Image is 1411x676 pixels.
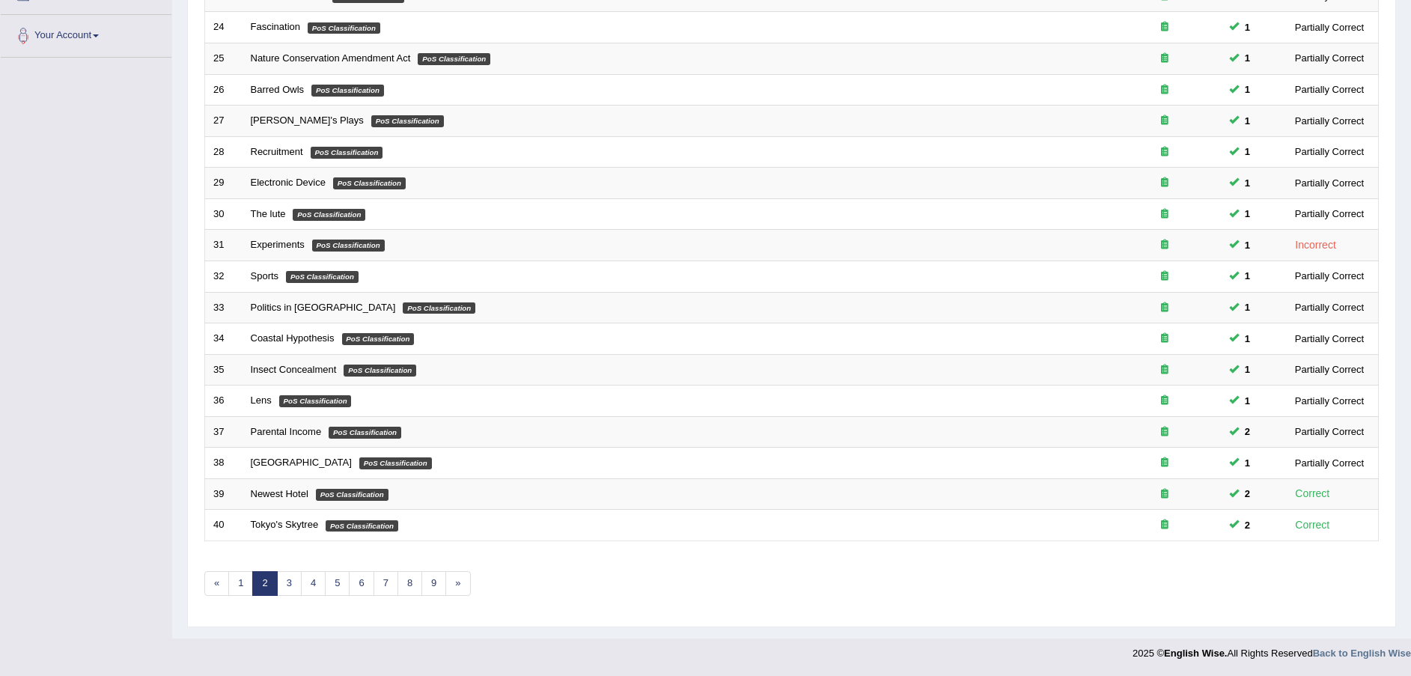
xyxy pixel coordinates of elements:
td: 38 [205,448,243,479]
a: Newest Hotel [251,488,308,499]
div: Partially Correct [1289,331,1370,347]
div: Exam occurring question [1117,394,1213,408]
em: PoS Classification [308,22,380,34]
a: 5 [325,571,350,596]
div: Exam occurring question [1117,114,1213,128]
span: You can still take this question [1239,517,1256,533]
a: 9 [421,571,446,596]
td: 40 [205,510,243,541]
em: PoS Classification [342,333,415,345]
td: 24 [205,12,243,43]
td: 30 [205,198,243,230]
a: Parental Income [251,426,322,437]
td: 39 [205,478,243,510]
em: PoS Classification [311,147,383,159]
div: Exam occurring question [1117,238,1213,252]
a: 7 [374,571,398,596]
div: Exam occurring question [1117,176,1213,190]
td: 31 [205,230,243,261]
span: You can still take this question [1239,455,1256,471]
em: PoS Classification [403,302,475,314]
a: Barred Owls [251,84,305,95]
div: Partially Correct [1289,82,1370,97]
em: PoS Classification [279,395,352,407]
em: PoS Classification [329,427,401,439]
div: Exam occurring question [1117,487,1213,502]
a: 1 [228,571,253,596]
div: Exam occurring question [1117,332,1213,346]
span: You can still take this question [1239,113,1256,129]
div: Exam occurring question [1117,425,1213,439]
a: [PERSON_NAME]'s Plays [251,115,364,126]
a: Fascination [251,21,300,32]
div: Exam occurring question [1117,207,1213,222]
span: You can still take this question [1239,206,1256,222]
td: 29 [205,168,243,199]
a: 2 [252,571,277,596]
div: Exam occurring question [1117,518,1213,532]
div: Exam occurring question [1117,52,1213,66]
div: Correct [1289,517,1336,534]
td: 26 [205,74,243,106]
a: Politics in [GEOGRAPHIC_DATA] [251,302,396,313]
span: You can still take this question [1239,268,1256,284]
td: 32 [205,261,243,292]
a: Back to English Wise [1313,648,1411,659]
div: Exam occurring question [1117,145,1213,159]
span: You can still take this question [1239,175,1256,191]
em: PoS Classification [371,115,444,127]
div: Exam occurring question [1117,83,1213,97]
span: You can still take this question [1239,424,1256,439]
div: Exam occurring question [1117,20,1213,34]
a: Insect Concealment [251,364,337,375]
a: Electronic Device [251,177,326,188]
td: 27 [205,106,243,137]
a: Experiments [251,239,305,250]
a: Lens [251,395,272,406]
a: Recruitment [251,146,303,157]
div: 2025 © All Rights Reserved [1133,639,1411,660]
a: 6 [349,571,374,596]
div: Partially Correct [1289,175,1370,191]
div: Partially Correct [1289,144,1370,159]
div: Partially Correct [1289,362,1370,377]
span: You can still take this question [1239,82,1256,97]
a: 3 [277,571,302,596]
div: Exam occurring question [1117,270,1213,284]
a: « [204,571,229,596]
span: You can still take this question [1239,237,1256,253]
div: Partially Correct [1289,113,1370,129]
em: PoS Classification [359,457,432,469]
span: You can still take this question [1239,362,1256,377]
div: Partially Correct [1289,50,1370,66]
em: PoS Classification [312,240,385,252]
a: 4 [301,571,326,596]
a: 8 [397,571,422,596]
div: Exam occurring question [1117,363,1213,377]
div: Partially Correct [1289,393,1370,409]
div: Partially Correct [1289,299,1370,315]
a: [GEOGRAPHIC_DATA] [251,457,352,468]
td: 28 [205,136,243,168]
span: You can still take this question [1239,19,1256,35]
em: PoS Classification [326,520,398,532]
a: Tokyo's Skytree [251,519,319,530]
span: You can still take this question [1239,50,1256,66]
span: You can still take this question [1239,393,1256,409]
td: 34 [205,323,243,355]
span: You can still take this question [1239,486,1256,502]
td: 33 [205,292,243,323]
a: The lute [251,208,286,219]
em: PoS Classification [286,271,359,283]
span: You can still take this question [1239,144,1256,159]
a: » [445,571,470,596]
a: Nature Conservation Amendment Act [251,52,411,64]
em: PoS Classification [333,177,406,189]
em: PoS Classification [418,53,490,65]
div: Exam occurring question [1117,301,1213,315]
em: PoS Classification [293,209,365,221]
div: Partially Correct [1289,455,1370,471]
a: Sports [251,270,279,281]
div: Partially Correct [1289,19,1370,35]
